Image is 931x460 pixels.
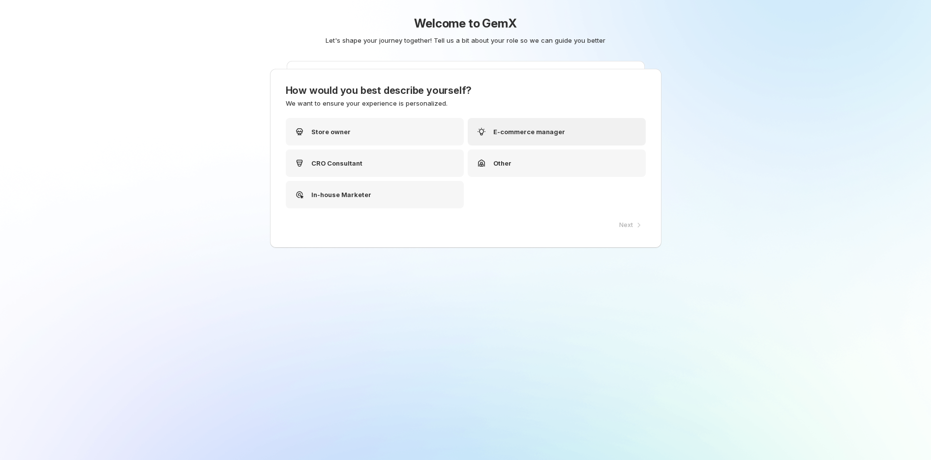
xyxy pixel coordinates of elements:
[232,16,699,31] h1: Welcome to GemX
[311,190,371,200] p: In-house Marketer
[286,85,646,96] h3: How would you best describe yourself?
[311,158,362,168] p: CRO Consultant
[236,35,695,45] p: Let's shape your journey together! Tell us a bit about your role so we can guide you better
[493,127,565,137] p: E-commerce manager
[493,158,511,168] p: Other
[286,99,448,107] span: We want to ensure your experience is personalized.
[311,127,351,137] p: Store owner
